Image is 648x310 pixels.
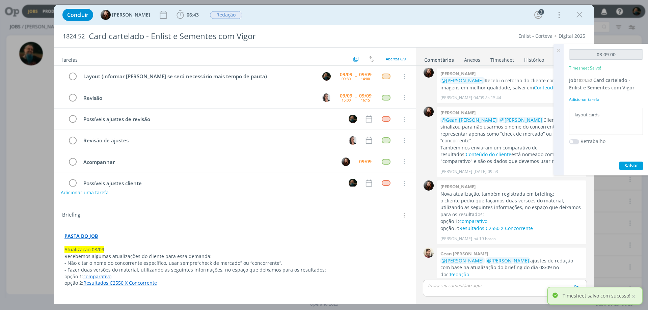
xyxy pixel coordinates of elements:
[64,246,104,253] span: Atualização 08/09
[386,56,406,61] span: Abertas 6/9
[359,93,372,98] div: 09/09
[369,56,374,62] img: arrow-down-up.svg
[80,179,342,188] div: Possíveis ajustes cliente
[348,135,358,145] button: C
[441,257,484,264] span: @[PERSON_NAME]
[80,158,335,166] div: Acompanhar
[440,191,583,197] p: Nova atualização, também registrada em briefing:
[361,98,370,102] div: 16:15
[210,11,243,19] button: Redação
[538,9,544,15] div: 3
[474,169,498,175] span: [DATE] 09:53
[64,273,405,280] p: opção 1:
[340,93,352,98] div: 09/09
[576,77,592,83] span: 1824.52
[440,117,583,144] p: Cliente nos sinalizou para não usarmos o nome do concorrente, representar apenas como “check de m...
[459,218,487,224] a: comparativo
[341,157,351,167] button: E
[64,253,405,260] p: Recebemos algumas atualizações do cliente para essa demanda:
[359,72,372,77] div: 09/09
[466,151,511,158] a: Conteúdo do cliente
[440,251,488,257] b: Gean [PERSON_NAME]
[64,233,98,239] a: PASTA DO JOB
[349,136,357,145] img: C
[624,162,638,169] span: Salvar
[64,266,405,273] p: - Fazer duas versões do material, utilizando as seguintes informações, no espaço que deixamos par...
[322,72,331,81] img: M
[62,9,93,21] button: Concluir
[474,236,496,242] span: há 19 horas
[67,12,88,18] span: Concluir
[464,57,480,63] div: Anexos
[424,54,454,63] a: Comentários
[569,77,634,91] span: Card cartelado - Enlist e Sementes com Vigor
[440,71,476,77] b: [PERSON_NAME]
[450,271,469,278] a: Redação
[112,12,150,17] span: [PERSON_NAME]
[569,96,643,103] div: Adicionar tarefa
[342,158,350,166] img: E
[355,74,357,79] span: --
[569,65,601,71] p: Timesheet Salvo!
[62,211,80,220] span: Briefing
[61,55,78,63] span: Tarefas
[440,225,583,232] p: opção 2:
[348,114,358,124] button: M
[533,9,544,20] button: 3
[83,273,111,280] a: comparativo
[361,77,370,81] div: 14:00
[440,169,472,175] p: [PERSON_NAME]
[487,257,529,264] span: @[PERSON_NAME]
[440,236,472,242] p: [PERSON_NAME]
[440,197,583,218] p: o cliente pediu que façamos duas versões do material, utilizando as seguintes informações, no esp...
[349,179,357,187] img: M
[441,77,484,84] span: @[PERSON_NAME]
[474,95,501,101] span: 04/09 às 15:44
[101,10,111,20] img: E
[569,77,634,91] a: Job1824.52Card cartelado - Enlist e Sementes com Vigor
[424,180,434,191] img: E
[440,110,476,116] b: [PERSON_NAME]
[580,138,605,145] label: Retrabalho
[524,54,544,63] a: Histórico
[197,260,282,266] span: “check de mercado” ou “concorrente”.
[500,117,542,123] span: @[PERSON_NAME]
[64,260,405,266] p: - Não citar o nome do concorrente específico, usar sempre
[342,77,351,81] div: 09:30
[86,28,365,45] div: Card cartelado - Enlist e Sementes com Vigor
[440,184,476,190] b: [PERSON_NAME]
[440,218,583,225] p: opção 1:
[64,280,405,286] p: opção 2:
[54,5,594,304] div: dialog
[518,33,552,39] a: Enlist - Corteva
[490,54,514,63] a: Timesheet
[534,84,579,91] a: Conteúdo do cliente
[83,280,157,286] a: Resultados C2550 X Concorrente
[80,115,342,123] div: Possíveis ajustes de revisão
[321,92,331,103] button: C
[340,72,352,77] div: 09/09
[210,11,242,19] span: Redação
[440,95,472,101] p: [PERSON_NAME]
[175,9,200,20] button: 06:43
[440,257,583,278] p: ajustes de redação com base na atualização do briefing do dia 08/09 no doc:
[80,72,316,81] div: Layout (informar [PERSON_NAME] se será necessário mais tempo de pauta)
[349,115,357,123] img: M
[187,11,199,18] span: 06:43
[63,33,85,40] span: 1824.52
[321,71,331,81] button: M
[440,77,583,91] p: Recebi o retorno do cliente com as imagens em melhor qualidade, salvei em
[342,98,351,102] div: 15:00
[563,292,630,299] p: Timesheet salvo com sucesso!
[80,94,316,102] div: Revisão
[60,187,109,199] button: Adicionar uma tarefa
[424,248,434,258] img: G
[359,159,372,164] div: 09/09
[348,178,358,188] button: M
[101,10,150,20] button: E[PERSON_NAME]
[440,144,583,165] p: Também nos enviaram um comparativo de resultados: está nomeado como "comparativo" e são os dados ...
[424,107,434,117] img: E
[441,117,497,123] span: @Gean [PERSON_NAME]
[459,225,533,231] a: Resultados C2550 X Concorrente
